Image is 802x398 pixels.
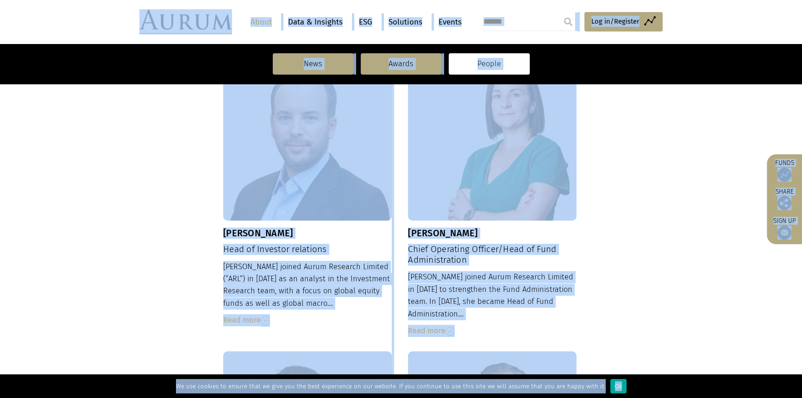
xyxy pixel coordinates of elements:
[449,53,530,75] a: People
[771,189,797,210] div: Share
[434,13,462,31] a: Events
[591,16,639,27] span: Log in/Register
[408,325,576,337] div: Read more
[408,271,576,337] div: [PERSON_NAME] joined Aurum Research Limited in [DATE] to strengthen the Fund Administration team....
[445,327,455,336] img: Read More
[223,314,392,326] div: Read more
[771,217,797,240] a: Sign up
[261,316,270,325] img: Read More
[139,9,232,34] img: Aurum
[384,13,427,31] a: Solutions
[777,196,791,210] img: Share this post
[273,53,354,75] a: News
[246,13,276,31] a: About
[559,13,577,31] input: Submit
[223,261,392,327] div: [PERSON_NAME] joined Aurum Research Limited (“ARL”) in [DATE] as an analyst in the Investment Res...
[361,53,442,75] a: Awards
[408,227,576,239] h3: [PERSON_NAME]
[777,168,791,182] img: Access Funds
[283,13,347,31] a: Data & Insights
[354,13,377,31] a: ESG
[610,379,627,393] div: Ok
[771,159,797,182] a: Funds
[223,244,392,255] h4: Head of Investor relations
[223,227,392,239] h3: [PERSON_NAME]
[777,226,791,240] img: Sign up to our newsletter
[584,12,663,32] a: Log in/Register
[408,244,576,265] h4: Chief Operating Officer/Head of Fund Administration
